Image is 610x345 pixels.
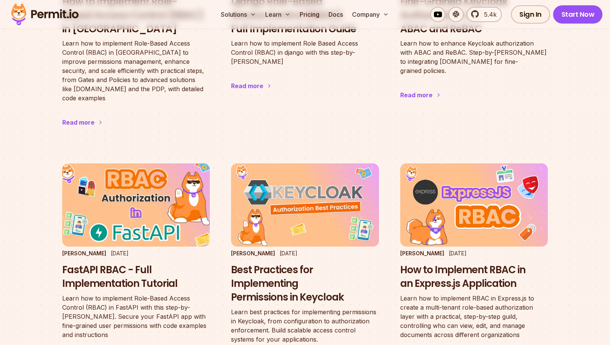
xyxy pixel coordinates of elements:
[400,263,548,291] h3: How to Implement RBAC in an Express.js Application
[62,263,210,291] h3: FastAPI RBAC - Full Implementation Tutorial
[400,39,548,75] p: Learn how to enhance Keycloak authorization with ABAC and ReBAC. Step-by-[PERSON_NAME] to integra...
[280,250,297,256] time: [DATE]
[325,7,346,22] a: Docs
[553,5,603,24] a: Start Now
[349,7,392,22] button: Company
[400,90,432,100] div: Read more
[231,163,379,247] img: Best Practices for Implementing Permissions in Keycloak
[231,39,379,66] p: Learn how to implement Role Based Access Control (RBAC) in django with this step-by-[PERSON_NAME]
[400,250,444,257] p: [PERSON_NAME]
[262,7,294,22] button: Learn
[231,250,275,257] p: [PERSON_NAME]
[218,7,259,22] button: Solutions
[111,250,129,256] time: [DATE]
[480,10,497,19] span: 5.4k
[62,118,94,127] div: Read more
[400,163,548,247] img: How to Implement RBAC in an Express.js Application
[297,7,322,22] a: Pricing
[62,250,106,257] p: [PERSON_NAME]
[231,263,379,304] h3: Best Practices for Implementing Permissions in Keycloak
[62,294,210,339] p: Learn how to implement Role-Based Access Control (RBAC) in FastAPI with this step-by-[PERSON_NAME...
[400,294,548,339] p: Learn how to implement RBAC in Express.js to create a multi-tenant role-based authorization layer...
[231,307,379,344] p: Learn best practices for implementing permissions in Keycloak, from configuration to authorizatio...
[62,39,210,103] p: Learn how to implement Role-Based Access Control (RBAC) in [GEOGRAPHIC_DATA] to improve permissio...
[8,2,82,27] img: Permit logo
[511,5,550,24] a: Sign In
[231,81,263,90] div: Read more
[467,7,502,22] a: 5.4k
[449,250,467,256] time: [DATE]
[55,159,217,251] img: FastAPI RBAC - Full Implementation Tutorial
